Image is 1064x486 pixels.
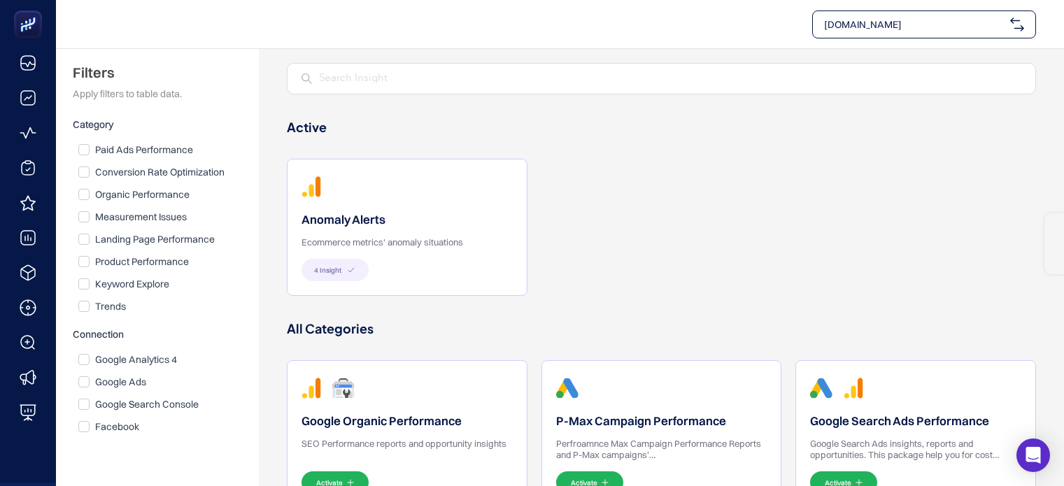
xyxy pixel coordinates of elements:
span: Apply filters to table data. [73,87,259,101]
label: Paid Ads Performance [95,143,193,157]
label: Trends [95,299,126,313]
p: Perfroamnce Max Campaign Performance Reports and P-Max campaigns' Cost/Conversions/Conversion Val... [556,438,767,460]
h2: Google Organic Performance [302,413,513,429]
label: Organic Performance [95,187,190,201]
label: Landing Page Performance [95,232,215,246]
label: Google Analytics 4 [95,352,177,366]
h1: All Categories [287,318,1036,338]
div: Open Intercom Messenger [1016,438,1050,472]
label: Measurement Issues [95,210,187,224]
label: Conversion Rate Optimization [95,165,225,179]
h1: Active [287,117,1036,136]
input: Search Insight [319,71,1021,87]
label: Keyword Explore [95,277,169,291]
h2: Anomaly Alerts [302,211,513,228]
label: Google Search Console [95,397,199,411]
img: Search Insight [302,73,312,84]
h2: P-Max Campaign Performance [556,413,767,429]
label: Google Ads [95,375,146,389]
img: svg%3e [1010,17,1024,31]
span: [DOMAIN_NAME] [824,17,1005,31]
label: Product Performance [95,255,189,269]
label: Facebook [95,420,139,434]
button: 4 Insight [302,259,369,281]
label: Category [73,117,259,131]
p: SEO Performance reports and opportunity insights [302,438,513,449]
span: 4 Insight [314,265,341,276]
h2: Filters [73,63,259,83]
p: Google Search Ads insights, reports and opportunities. This package help you for cost optimizatio... [810,438,1021,460]
label: Connection [73,327,259,341]
p: Ecommerce metrics' anomaly situations [302,236,513,248]
h2: Google Search Ads Performance [810,413,1021,429]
